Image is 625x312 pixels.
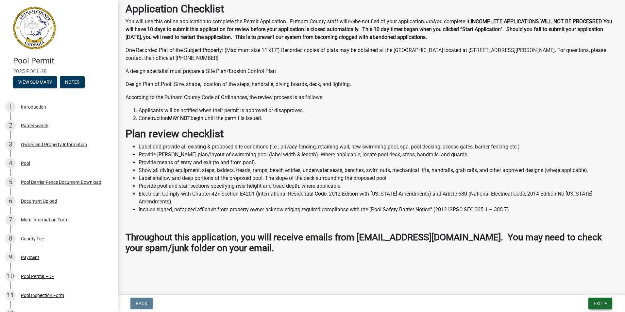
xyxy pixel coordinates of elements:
[136,301,147,306] span: Back
[139,107,617,114] li: Applicants will be notified when their permit is approved or disapproved.
[588,298,612,309] button: Exit
[21,180,101,184] div: Pool Barrier Fence Document Download
[471,18,602,25] strong: INCOMPLETE APPLICATIONS WILL NOT BE PROCESSED
[168,115,191,121] strong: MAY NOT
[21,274,54,279] div: Pool Permit PDF
[139,174,617,182] li: Label shallow and deep portions of the proposed pool. The slope of the deck surrounding the propo...
[13,76,57,88] button: View Summary
[13,68,105,75] span: 2025-POOL-28
[5,196,16,206] div: 6
[126,80,617,88] p: Design Plan of Pool: Size, shape, location of the steps, handrails, diving boards, deck, and ligh...
[126,46,617,62] p: One Recorded Plat of the Subject Property: (Maximum size 11'x17') Recorded copies of plats may be...
[21,199,57,203] div: Document Upload
[594,301,603,306] span: Exit
[60,80,85,85] wm-modal-confirm: Notes
[130,298,153,309] button: Back
[126,232,602,254] strong: Throughout this application, you will receive emails from [EMAIL_ADDRESS][DOMAIN_NAME]. You may n...
[5,290,16,301] div: 11
[13,80,57,85] wm-modal-confirm: Summary
[139,151,617,159] li: Provide [PERSON_NAME] plan/layout of swimming pool (label width & length). Where applicable, loca...
[347,18,355,25] i: not
[5,234,16,244] div: 8
[424,18,434,25] i: until
[21,236,44,241] div: County Fee
[5,120,16,131] div: 2
[139,190,617,206] li: Electrical: Comply with Chapter 42> Section E4201 (International Residential Code, 2012 Edition w...
[5,102,16,112] div: 1
[21,105,46,109] div: Introduction
[21,217,68,222] div: More Information Form
[126,3,224,15] strong: Application Checklist
[5,158,16,168] div: 4
[139,159,617,166] li: Provide means of entry and exit (to and from pool).
[21,255,39,260] div: Payment
[21,293,64,298] div: Pool Inspection Form
[126,18,612,40] strong: You will have 10 days to submit this application for review before your application is closed aut...
[5,177,16,187] div: 5
[126,94,617,101] p: According to the Putnam County Code of Ordinances, the review process is as follows:
[139,182,617,190] li: Provide pool and stair sections specifying riser height and tread depth, where applicable.
[5,139,16,150] div: 3
[21,123,48,128] div: Parcel search
[13,7,56,49] img: Putnam County, Georgia
[60,76,85,88] button: Notes
[139,143,617,151] li: Label and provide all existing & proposed site conditions (i.e.: privacy fencing, retaining wall,...
[21,142,87,147] div: Owner and Property Information
[139,114,617,122] li: Construction begin until the permit is issued.
[5,215,16,225] div: 7
[139,206,617,214] li: Include signed, notarized affidavit from property owner acknowledging required compliance with th...
[126,67,617,75] p: A design specialist must prepare a Site Plan/Erosion Control Plan
[126,18,617,41] p: You will use this online application to complete the Permit Application. Putnam County staff will...
[21,161,30,165] div: Pool
[13,56,112,66] h4: Pool Permit
[5,252,16,263] div: 9
[126,128,224,140] strong: Plan review checklist
[5,271,16,282] div: 10
[139,166,617,174] li: Show all diving equipment, steps, ladders, treads, ramps, beach entries, underwater seats, benche...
